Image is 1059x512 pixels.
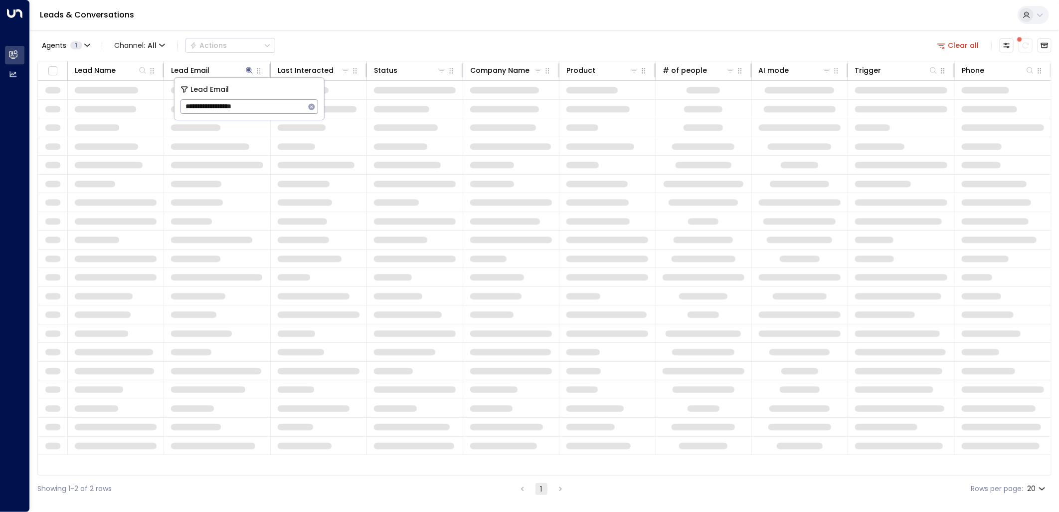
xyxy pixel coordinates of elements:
[962,64,984,76] div: Phone
[374,64,447,76] div: Status
[566,64,639,76] div: Product
[855,64,882,76] div: Trigger
[278,64,334,76] div: Last Interacted
[70,41,82,49] span: 1
[1000,38,1014,52] button: Customize
[171,64,209,76] div: Lead Email
[37,484,112,494] div: Showing 1-2 of 2 rows
[110,38,169,52] button: Channel:All
[759,64,789,76] div: AI mode
[171,64,254,76] div: Lead Email
[1038,38,1052,52] button: Archived Leads
[185,38,275,53] div: Button group with a nested menu
[1027,482,1048,496] div: 20
[278,64,351,76] div: Last Interacted
[971,484,1023,494] label: Rows per page:
[1019,38,1033,52] span: There are new threads available. Refresh the grid to view the latest updates.
[962,64,1035,76] div: Phone
[516,483,567,495] nav: pagination navigation
[855,64,938,76] div: Trigger
[470,64,543,76] div: Company Name
[535,483,547,495] button: page 1
[37,38,94,52] button: Agents1
[110,38,169,52] span: Channel:
[190,84,229,95] span: Lead Email
[190,41,227,50] div: Actions
[663,64,707,76] div: # of people
[148,41,157,49] span: All
[185,38,275,53] button: Actions
[374,64,397,76] div: Status
[75,64,148,76] div: Lead Name
[40,9,134,20] a: Leads & Conversations
[759,64,832,76] div: AI mode
[566,64,595,76] div: Product
[663,64,735,76] div: # of people
[470,64,529,76] div: Company Name
[933,38,983,52] button: Clear all
[42,42,66,49] span: Agents
[75,64,116,76] div: Lead Name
